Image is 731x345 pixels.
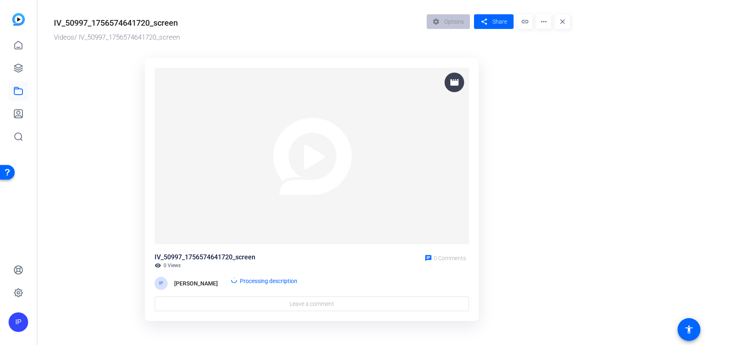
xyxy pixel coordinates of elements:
[174,279,218,288] div: [PERSON_NAME]
[479,16,489,27] mat-icon: share
[450,77,459,87] mat-icon: movie
[155,68,469,245] img: placeholder16x9.gif
[12,13,25,26] img: blue-gradient.svg
[555,14,570,29] mat-icon: close
[240,277,297,285] span: Processing description
[9,312,28,332] div: IP
[54,33,74,41] a: Videos
[684,325,694,334] mat-icon: accessibility
[54,17,178,29] div: IV_50997_1756574641720_screen
[536,14,551,29] mat-icon: more_horiz
[518,14,532,29] mat-icon: link
[164,262,181,269] span: 0 Views
[155,277,168,290] div: IP
[54,32,423,43] div: / IV_50997_1756574641720_screen
[474,14,514,29] button: Share
[155,252,255,262] div: IV_50997_1756574641720_screen
[492,18,507,26] span: Share
[155,262,161,269] mat-icon: visibility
